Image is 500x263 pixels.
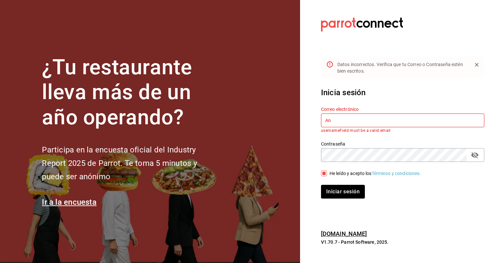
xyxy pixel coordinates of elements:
[372,171,421,176] a: Términos y condiciones.
[472,60,482,70] button: Close
[321,230,367,237] a: [DOMAIN_NAME]
[469,149,480,161] button: passwordField
[330,170,421,177] div: He leído y acepto los
[321,185,365,199] button: Iniciar sesión
[321,239,484,245] p: V1.70.7 - Parrot Software, 2025.
[321,141,484,146] label: Contraseña
[321,87,484,98] h3: Inicia sesión
[321,107,484,112] label: Correo electrónico
[337,59,467,77] div: Datos incorrectos. Verifica que tu Correo o Contraseña estén bien escritos.
[321,128,484,133] p: usernameField must be a valid email
[42,143,219,183] h2: Participa en la encuesta oficial del Industry Report 2025 de Parrot. Te toma 5 minutos y puede se...
[42,198,97,207] a: Ir a la encuesta
[321,114,484,127] input: Ingresa tu correo electrónico
[42,55,219,130] h1: ¿Tu restaurante lleva más de un año operando?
